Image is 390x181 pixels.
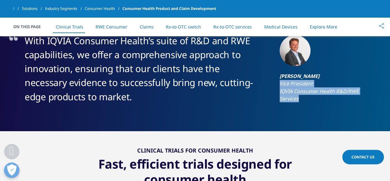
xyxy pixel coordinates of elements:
a: Consumer Health [85,3,122,14]
a: Contact Us [342,150,384,164]
a: Explore More [310,24,337,30]
img: quotes.png [9,34,19,42]
a: Solutions [22,3,45,14]
a: Industry Segments [45,3,85,14]
a: Clinical Trials [56,24,83,30]
em: IQVIA Consumer Health R&D/RWE Services [280,88,359,102]
h2: Clinical Trials for Consumer Health [137,147,253,156]
a: Medical Devices [264,24,298,30]
a: RWE Consumer [96,24,127,30]
span: Contact Us [351,154,375,160]
span: Consumer Health Product and Claim Development [122,3,216,14]
a: Rx-to-OTC switch [166,24,201,30]
a: Claims [140,24,154,30]
span: On This Page [13,24,47,30]
p: With IQVIA Consumer Health’s suite of R&D and RWE capabilities, we offer a comprehensive approach... [25,34,258,103]
a: Rx-to-OTC services [213,24,252,30]
button: Open Preferences [4,162,19,178]
em: Vice President [280,80,313,87]
strong: [PERSON_NAME] [280,73,319,80]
